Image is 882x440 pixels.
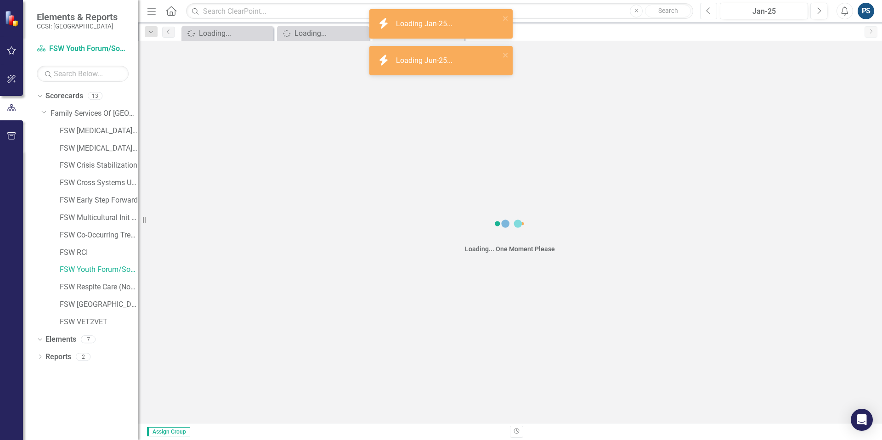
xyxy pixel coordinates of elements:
[88,92,102,100] div: 13
[465,244,555,254] div: Loading... One Moment Please
[60,126,138,136] a: FSW [MEDICAL_DATA] - Family Strengthening
[723,6,805,17] div: Jan-25
[60,160,138,171] a: FSW Crisis Stabilization
[279,28,367,39] a: Loading...
[396,19,455,29] div: Loading Jan-25...
[45,352,71,362] a: Reports
[60,230,138,241] a: FSW Co-Occurring Treatment
[184,28,271,39] a: Loading...
[51,108,138,119] a: Family Services Of [GEOGRAPHIC_DATA], Inc.
[45,91,83,102] a: Scorecards
[503,13,509,23] button: close
[37,23,118,30] small: CCSI: [GEOGRAPHIC_DATA]
[60,248,138,258] a: FSW RCI
[60,178,138,188] a: FSW Cross Systems Unit [PERSON_NAME]
[645,5,691,17] button: Search
[60,195,138,206] a: FSW Early Step Forward
[5,11,21,27] img: ClearPoint Strategy
[858,3,874,19] button: PS
[60,299,138,310] a: FSW [GEOGRAPHIC_DATA]
[60,143,138,154] a: FSW [MEDICAL_DATA] - Gatekeeper
[45,334,76,345] a: Elements
[720,3,808,19] button: Jan-25
[60,265,138,275] a: FSW Youth Forum/Social Stars
[851,409,873,431] div: Open Intercom Messenger
[147,427,190,436] span: Assign Group
[396,56,455,66] div: Loading Jun-25...
[60,317,138,327] a: FSW VET2VET
[76,353,90,361] div: 2
[81,336,96,344] div: 7
[186,3,693,19] input: Search ClearPoint...
[294,28,367,39] div: Loading...
[37,66,129,82] input: Search Below...
[60,282,138,293] a: FSW Respite Care (Non-HCBS Waiver)
[60,213,138,223] a: FSW Multicultural Init - Latino Connections groups
[37,44,129,54] a: FSW Youth Forum/Social Stars
[658,7,678,14] span: Search
[37,11,118,23] span: Elements & Reports
[503,50,509,60] button: close
[199,28,271,39] div: Loading...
